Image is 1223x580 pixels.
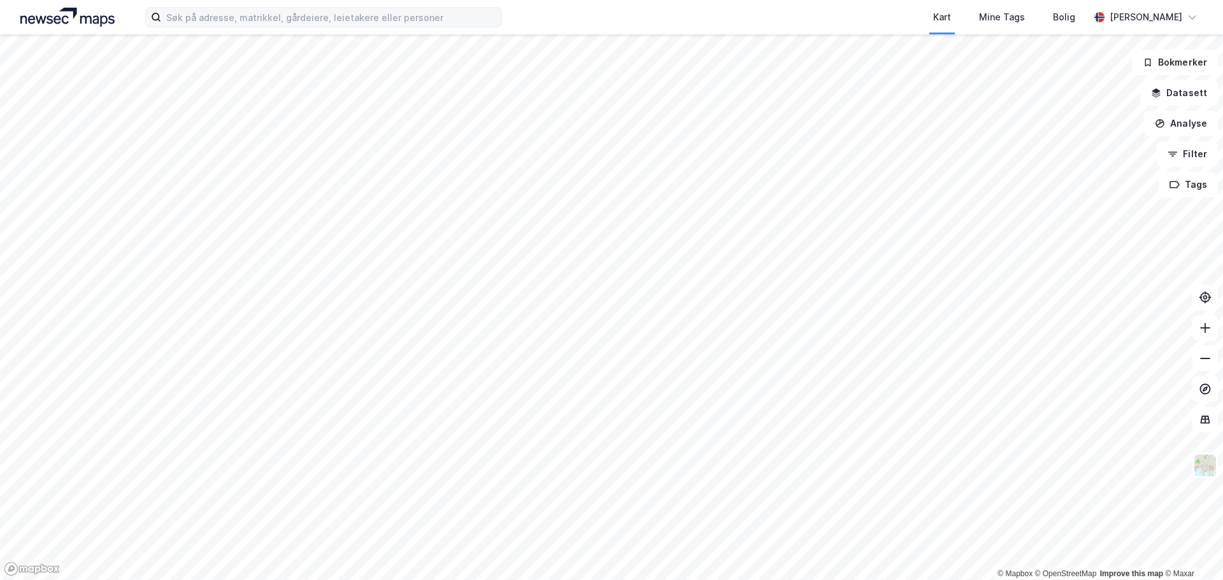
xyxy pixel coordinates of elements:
button: Analyse [1144,111,1218,136]
div: [PERSON_NAME] [1110,10,1182,25]
a: Improve this map [1100,569,1163,578]
input: Søk på adresse, matrikkel, gårdeiere, leietakere eller personer [161,8,501,27]
div: Kontrollprogram for chat [1159,519,1223,580]
img: logo.a4113a55bc3d86da70a041830d287a7e.svg [20,8,115,27]
button: Bokmerker [1132,50,1218,75]
button: Filter [1157,141,1218,167]
div: Kart [933,10,951,25]
a: OpenStreetMap [1035,569,1097,578]
button: Tags [1159,172,1218,197]
div: Bolig [1053,10,1075,25]
button: Datasett [1140,80,1218,106]
img: Z [1193,453,1217,477]
a: Mapbox [998,569,1033,578]
iframe: Chat Widget [1159,519,1223,580]
a: Mapbox homepage [4,562,60,576]
div: Mine Tags [979,10,1025,25]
